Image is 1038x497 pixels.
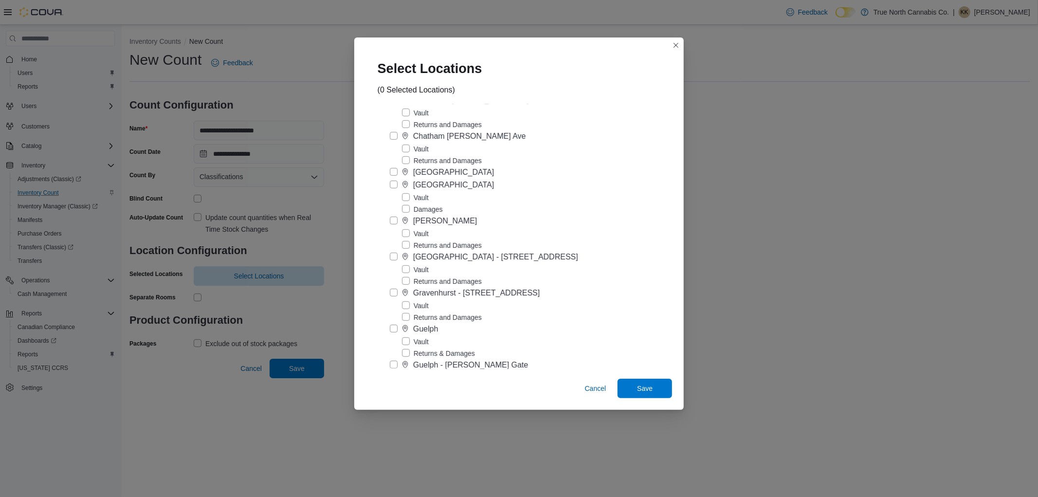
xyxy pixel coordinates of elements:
[413,215,477,227] div: [PERSON_NAME]
[402,203,443,215] label: Damages
[585,384,606,393] span: Cancel
[402,348,475,359] label: Returns & Damages
[413,323,438,335] div: Guelph
[402,300,429,312] label: Vault
[402,192,429,203] label: Vault
[402,143,429,155] label: Vault
[366,49,502,84] div: Select Locations
[413,359,528,371] div: Guelph - [PERSON_NAME] Gate
[402,312,482,323] label: Returns and Damages
[402,264,429,276] label: Vault
[402,276,482,287] label: Returns and Damages
[378,84,455,96] div: (0 Selected Locations)
[413,130,526,142] div: Chatham [PERSON_NAME] Ave
[413,251,578,263] div: [GEOGRAPHIC_DATA] - [STREET_ADDRESS]
[618,379,672,398] button: Save
[402,239,482,251] label: Returns and Damages
[413,287,540,299] div: Gravenhurst - [STREET_ADDRESS]
[637,384,653,393] span: Save
[413,179,494,191] div: [GEOGRAPHIC_DATA]
[670,39,682,51] button: Closes this modal window
[402,155,482,166] label: Returns and Damages
[402,336,429,348] label: Vault
[413,166,494,178] div: [GEOGRAPHIC_DATA]
[402,107,429,119] label: Vault
[402,228,429,239] label: Vault
[402,119,482,130] label: Returns and Damages
[581,379,610,398] button: Cancel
